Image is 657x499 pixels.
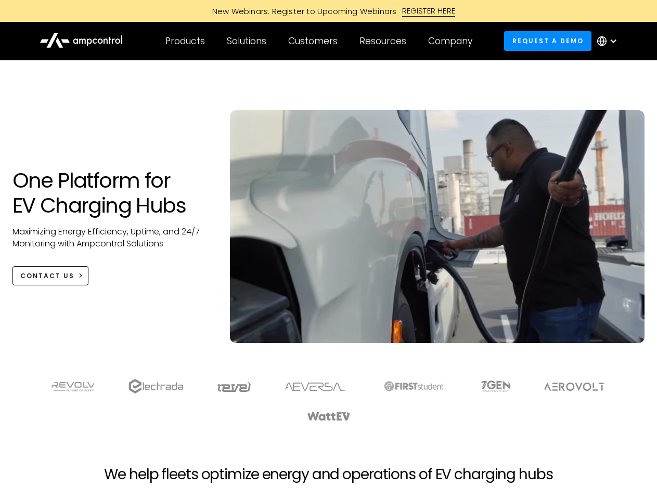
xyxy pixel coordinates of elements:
[428,35,472,47] div: Company
[165,35,205,47] div: Products
[359,35,406,47] div: Resources
[288,35,338,47] div: Customers
[20,271,74,281] div: CONTACT US
[227,35,266,47] div: Solutions
[128,379,183,393] img: electrada logo
[202,6,402,17] div: New Webinars: Register to Upcoming Webinars
[95,5,563,17] a: New Webinars: Register to Upcoming WebinarsREGISTER HERE
[12,168,210,218] h1: One Platform for EV Charging Hubs
[12,226,210,249] p: Maximizing Energy Efficiency, Uptime, and 24/7 Monitoring with Ampcontrol Solutions
[104,466,552,483] h2: We help fleets optimize energy and operations of EV charging hubs
[504,31,591,50] a: Request a demo
[12,266,89,285] a: CONTACT US
[544,383,606,391] img: Aerovolt Logo
[402,5,456,17] div: REGISTER HERE
[307,412,351,421] img: WattEV logo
